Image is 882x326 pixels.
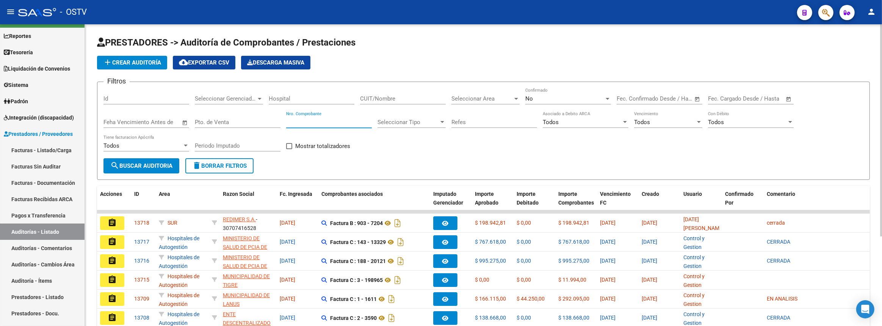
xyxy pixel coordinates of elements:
[4,81,28,89] span: Sistema
[517,239,531,245] span: $ 0,00
[767,191,795,197] span: Comentario
[856,300,874,318] div: Open Intercom Messenger
[103,59,161,66] span: Crear Auditoría
[192,162,247,169] span: Borrar Filtros
[220,186,277,219] datatable-header-cell: Razon Social
[4,97,28,106] span: Padrón
[223,215,274,231] div: - 30707416528
[430,186,472,219] datatable-header-cell: Imputado Gerenciador
[514,186,555,219] datatable-header-cell: Importe Debitado
[280,220,295,226] span: [DATE]
[597,186,639,219] datatable-header-cell: Vencimiento FC
[223,235,267,259] span: MINISTERIO DE SALUD DE PCIA DE BSAS
[558,296,589,302] span: $ 292.095,00
[108,275,117,284] mat-icon: assignment
[110,162,172,169] span: Buscar Auditoria
[642,239,657,245] span: [DATE]
[617,95,641,102] input: Start date
[223,254,267,278] span: MINISTERIO DE SALUD DE PCIA DE BSAS
[867,7,876,16] mat-icon: person
[103,58,112,67] mat-icon: add
[708,119,724,126] span: Todos
[103,76,130,87] h3: Filtros
[517,191,539,206] span: Importe Debitado
[134,296,149,302] span: 13709
[131,186,156,219] datatable-header-cell: ID
[451,95,513,102] span: Seleccionar Area
[103,158,179,173] button: Buscar Auditoria
[321,191,383,197] span: Comprobantes asociados
[558,239,589,245] span: $ 767.618,00
[558,277,586,283] span: $ 11.994,00
[134,315,149,321] span: 13708
[159,235,199,250] span: Hospitales de Autogestión
[600,220,616,226] span: [DATE]
[634,119,650,126] span: Todos
[100,191,122,197] span: Acciones
[156,186,209,219] datatable-header-cell: Area
[192,161,201,170] mat-icon: delete
[475,296,506,302] span: $ 166.115,00
[558,220,589,226] span: $ 198.942,81
[318,186,430,219] datatable-header-cell: Comprobantes asociados
[785,95,793,104] button: Open calendar
[558,258,589,264] span: $ 995.275,00
[159,254,199,269] span: Hospitales de Autogestión
[517,277,531,283] span: $ 0,00
[330,315,377,321] strong: Factura C : 2 - 3590
[108,313,117,322] mat-icon: assignment
[330,296,377,302] strong: Factura C : 1 - 1611
[103,142,119,149] span: Todos
[223,310,274,326] div: - 30664615424
[60,4,87,20] span: - OSTV
[543,119,559,126] span: Todos
[739,95,776,102] input: End date
[223,272,274,288] div: - 30999284899
[134,277,149,283] span: 13715
[280,296,295,302] span: [DATE]
[767,220,785,226] span: cerrada
[600,277,616,283] span: [DATE]
[247,59,304,66] span: Descarga Masiva
[767,315,790,321] span: CERRADA
[475,191,498,206] span: Importe Aprobado
[330,220,383,226] strong: Factura B : 903 - 7204
[639,186,680,219] datatable-header-cell: Creado
[517,220,531,226] span: $ 0,00
[683,191,702,197] span: Usuario
[683,235,708,276] span: Control y Gestion Hospitales Públicos (OSTV)
[475,220,506,226] span: $ 198.942,81
[223,253,274,269] div: - 30626983398
[393,274,403,286] i: Descargar documento
[134,239,149,245] span: 13717
[280,315,295,321] span: [DATE]
[223,191,254,197] span: Razon Social
[600,315,616,321] span: [DATE]
[517,296,545,302] span: $ 44.250,00
[295,142,350,151] span: Mostrar totalizadores
[280,277,295,283] span: [DATE]
[558,315,589,321] span: $ 138.668,00
[683,216,724,231] span: [DATE][PERSON_NAME]
[280,191,312,197] span: Fc. Ingresada
[648,95,685,102] input: End date
[4,65,70,73] span: Liquidación de Convenios
[642,191,659,197] span: Creado
[475,239,506,245] span: $ 767.618,00
[241,56,310,69] app-download-masive: Descarga masiva de comprobantes (adjuntos)
[97,186,131,219] datatable-header-cell: Acciones
[600,258,616,264] span: [DATE]
[4,130,73,138] span: Prestadores / Proveedores
[683,254,708,295] span: Control y Gestion Hospitales Públicos (OSTV)
[185,158,254,173] button: Borrar Filtros
[108,256,117,265] mat-icon: assignment
[642,315,657,321] span: [DATE]
[396,255,406,267] i: Descargar documento
[159,311,199,326] span: Hospitales de Autogestión
[6,7,15,16] mat-icon: menu
[393,217,403,229] i: Descargar documento
[241,56,310,69] button: Descarga Masiva
[642,296,657,302] span: [DATE]
[223,273,270,288] span: MUNICIPALIDAD DE TIGRE
[134,258,149,264] span: 13716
